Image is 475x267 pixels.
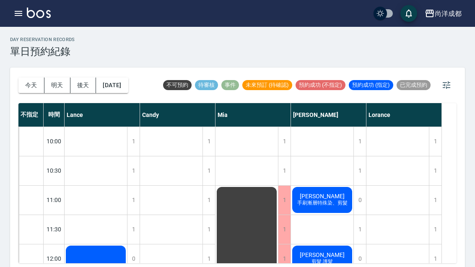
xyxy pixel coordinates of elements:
div: 1 [353,156,366,185]
div: 1 [429,186,441,215]
div: 1 [127,127,140,156]
div: Candy [140,103,215,127]
span: 待審核 [195,81,218,89]
div: 0 [353,186,366,215]
div: 1 [429,127,441,156]
span: 剪髮 護髮 [310,258,335,265]
div: 1 [202,156,215,185]
div: 尚洋成都 [435,8,462,19]
div: 1 [127,156,140,185]
div: 時間 [44,103,65,127]
span: [PERSON_NAME] [298,251,346,258]
button: [DATE] [96,78,128,93]
span: 事件 [221,81,239,89]
div: 1 [278,127,291,156]
div: 1 [353,215,366,244]
span: 手刷漸層特殊染、剪髮 [296,200,349,207]
div: 1 [429,156,441,185]
img: Logo [27,8,51,18]
h2: day Reservation records [10,37,75,42]
div: Lorance [366,103,442,127]
div: 1 [202,215,215,244]
button: 今天 [18,78,44,93]
span: 已完成預約 [397,81,431,89]
div: 11:00 [44,185,65,215]
span: 未來預訂 (待確認) [242,81,292,89]
div: 1 [202,127,215,156]
div: 1 [127,186,140,215]
span: 預約成功 (指定) [349,81,393,89]
div: Lance [65,103,140,127]
div: 1 [429,215,441,244]
div: 11:30 [44,215,65,244]
div: 10:30 [44,156,65,185]
div: 10:00 [44,127,65,156]
div: 1 [278,215,291,244]
div: 不指定 [18,103,44,127]
div: [PERSON_NAME] [291,103,366,127]
div: 1 [127,215,140,244]
button: 明天 [44,78,70,93]
div: 1 [278,156,291,185]
button: save [400,5,417,22]
button: 後天 [70,78,96,93]
div: Mia [215,103,291,127]
div: 1 [278,186,291,215]
span: 不可預約 [163,81,192,89]
div: 1 [353,127,366,156]
span: 預約成功 (不指定) [296,81,345,89]
button: 尚洋成都 [421,5,465,22]
div: 1 [202,186,215,215]
h3: 單日預約紀錄 [10,46,75,57]
span: [PERSON_NAME] [298,193,346,200]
